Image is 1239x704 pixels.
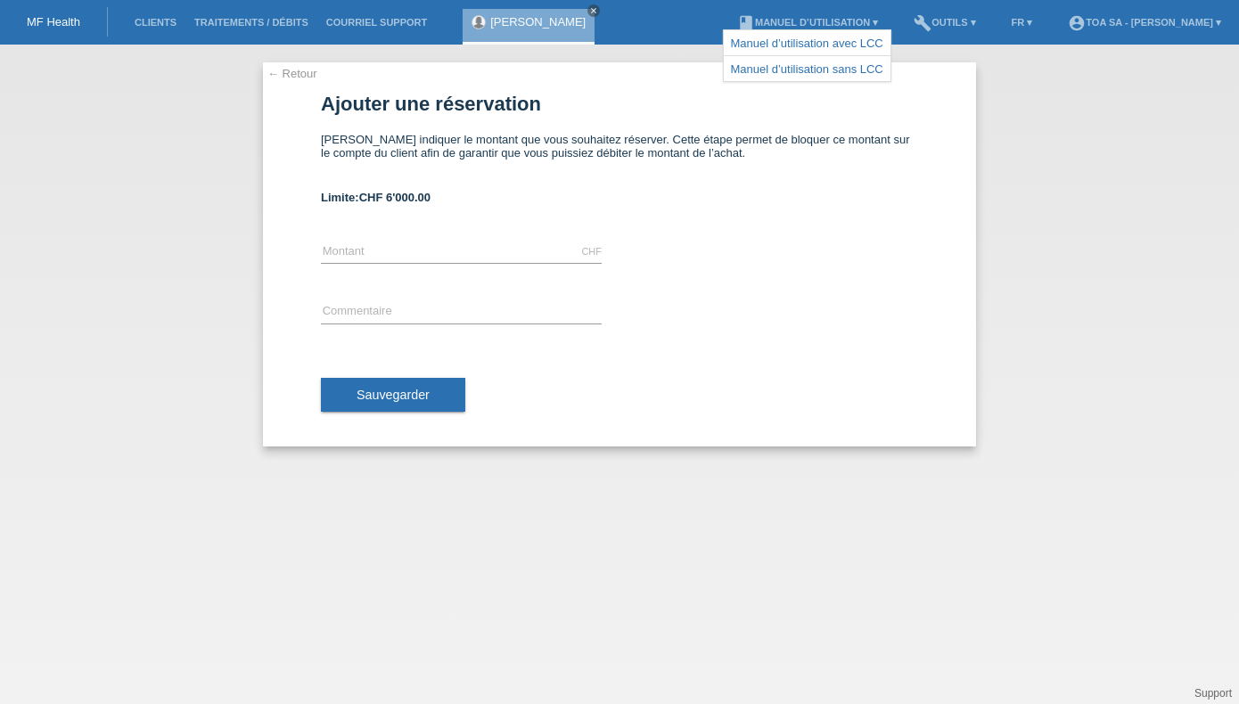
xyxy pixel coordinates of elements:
[92,105,137,117] div: Domaine
[317,17,436,28] a: Courriel Support
[1059,17,1230,28] a: account_circleTOA SA - [PERSON_NAME] ▾
[1194,687,1232,700] a: Support
[1003,17,1042,28] a: FR ▾
[321,93,918,115] h1: Ajouter une réservation
[185,17,317,28] a: Traitements / débits
[905,17,984,28] a: buildOutils ▾
[321,133,918,173] div: [PERSON_NAME] indiquer le montant que vous souhaitez réserver. Cette étape permet de bloquer ce m...
[222,105,273,117] div: Mots-clés
[1068,14,1086,32] i: account_circle
[27,15,80,29] a: MF Health
[72,103,86,118] img: tab_domain_overview_orange.svg
[589,6,598,15] i: close
[202,103,217,118] img: tab_keywords_by_traffic_grey.svg
[731,62,883,76] a: Manuel d’utilisation sans LCC
[581,246,602,257] div: CHF
[29,29,43,43] img: logo_orange.svg
[267,67,317,80] a: ← Retour
[126,17,185,28] a: Clients
[737,14,755,32] i: book
[357,388,430,402] span: Sauvegarder
[321,191,431,204] b: Limite:
[490,15,586,29] a: [PERSON_NAME]
[50,29,87,43] div: v 4.0.25
[321,378,465,412] button: Sauvegarder
[359,191,431,204] span: CHF 6'000.00
[731,37,883,50] a: Manuel d’utilisation avec LCC
[914,14,931,32] i: build
[29,46,43,61] img: website_grey.svg
[46,46,201,61] div: Domaine: [DOMAIN_NAME]
[587,4,600,17] a: close
[728,17,887,28] a: bookManuel d’utilisation ▾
